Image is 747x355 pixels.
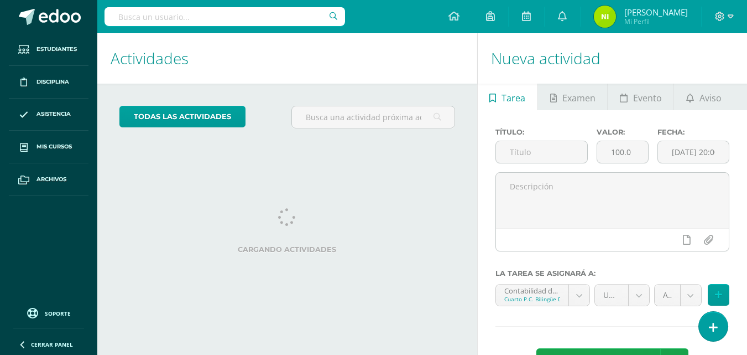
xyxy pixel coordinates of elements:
h1: Actividades [111,33,464,84]
div: Contabilidad de Sociedades 'A' [504,285,561,295]
a: Unidad 4 [595,285,649,306]
a: Estudiantes [9,33,88,66]
input: Título [496,141,587,163]
a: Actitudinal (20.0%) [655,285,701,306]
span: Disciplina [36,78,69,86]
span: Cerrar panel [31,341,73,348]
a: Soporte [13,305,84,320]
span: Evento [633,85,662,111]
a: Asistencia [9,99,88,131]
label: Fecha: [657,128,729,136]
span: Tarea [502,85,525,111]
label: Valor: [597,128,649,136]
input: Busca una actividad próxima aquí... [292,106,454,128]
input: Puntos máximos [597,141,648,163]
a: Archivos [9,163,88,196]
label: Título: [495,128,588,136]
a: Mis cursos [9,131,88,163]
span: Archivos [36,175,66,184]
input: Busca un usuario... [105,7,345,26]
a: Examen [538,84,607,110]
span: Unidad 4 [603,285,620,306]
a: Disciplina [9,66,88,99]
span: Soporte [45,310,71,317]
input: Fecha de entrega [658,141,729,163]
label: Cargando actividades [119,245,455,254]
img: 847ab3172bd68bb5562f3612eaf970ae.png [594,6,616,28]
div: Cuarto P.C. Bilingüe Diario [504,295,561,303]
span: [PERSON_NAME] [624,7,688,18]
span: Asistencia [36,110,71,119]
a: todas las Actividades [119,106,245,127]
h1: Nueva actividad [491,33,734,84]
span: Estudiantes [36,45,77,54]
span: Mi Perfil [624,17,688,26]
span: Examen [562,85,595,111]
a: Evento [608,84,673,110]
span: Actitudinal (20.0%) [663,285,672,306]
a: Aviso [674,84,733,110]
a: Contabilidad de Sociedades 'A'Cuarto P.C. Bilingüe Diario [496,285,590,306]
span: Aviso [699,85,722,111]
a: Tarea [478,84,537,110]
label: La tarea se asignará a: [495,269,729,277]
span: Mis cursos [36,142,72,151]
